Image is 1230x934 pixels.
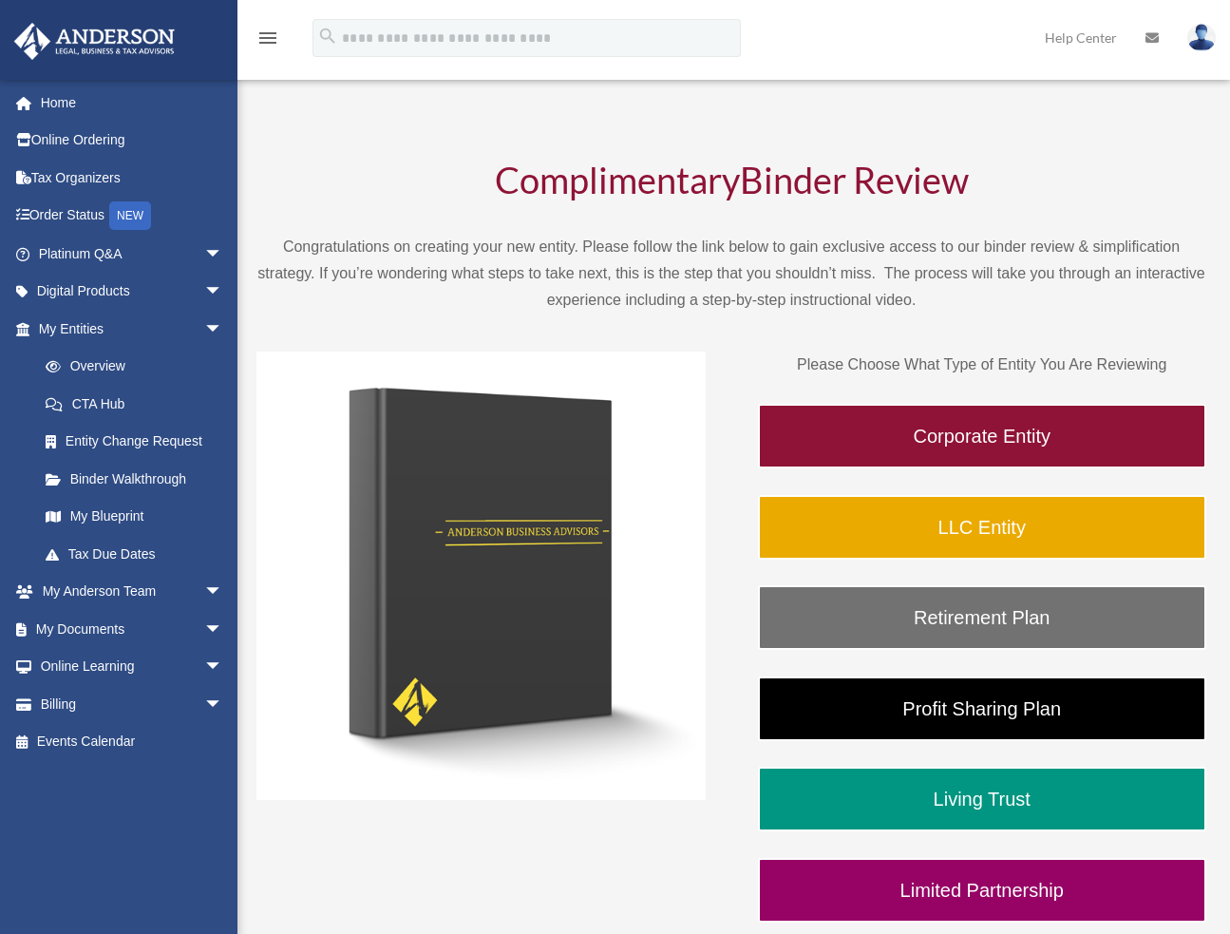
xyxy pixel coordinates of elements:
[204,648,242,687] span: arrow_drop_down
[13,648,252,686] a: Online Learningarrow_drop_down
[13,197,252,236] a: Order StatusNEW
[256,33,279,49] a: menu
[204,610,242,649] span: arrow_drop_down
[13,122,252,160] a: Online Ordering
[13,310,252,348] a: My Entitiesarrow_drop_down
[317,26,338,47] i: search
[27,348,252,386] a: Overview
[758,495,1207,560] a: LLC Entity
[204,573,242,612] span: arrow_drop_down
[13,84,252,122] a: Home
[13,273,252,311] a: Digital Productsarrow_drop_down
[740,158,969,201] span: Binder Review
[758,677,1207,741] a: Profit Sharing Plan
[13,685,252,723] a: Billingarrow_drop_down
[9,23,180,60] img: Anderson Advisors Platinum Portal
[13,235,252,273] a: Platinum Q&Aarrow_drop_down
[204,685,242,724] span: arrow_drop_down
[204,273,242,312] span: arrow_drop_down
[758,404,1207,468] a: Corporate Entity
[495,158,740,201] span: Complimentary
[758,585,1207,650] a: Retirement Plan
[758,352,1207,378] p: Please Choose What Type of Entity You Are Reviewing
[27,423,252,461] a: Entity Change Request
[758,767,1207,831] a: Living Trust
[109,201,151,230] div: NEW
[256,27,279,49] i: menu
[13,610,252,648] a: My Documentsarrow_drop_down
[204,235,242,274] span: arrow_drop_down
[27,498,252,536] a: My Blueprint
[758,858,1207,923] a: Limited Partnership
[256,234,1206,314] p: Congratulations on creating your new entity. Please follow the link below to gain exclusive acces...
[27,535,252,573] a: Tax Due Dates
[13,723,252,761] a: Events Calendar
[13,159,252,197] a: Tax Organizers
[27,460,242,498] a: Binder Walkthrough
[13,573,252,611] a: My Anderson Teamarrow_drop_down
[1187,24,1216,51] img: User Pic
[204,310,242,349] span: arrow_drop_down
[27,385,252,423] a: CTA Hub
